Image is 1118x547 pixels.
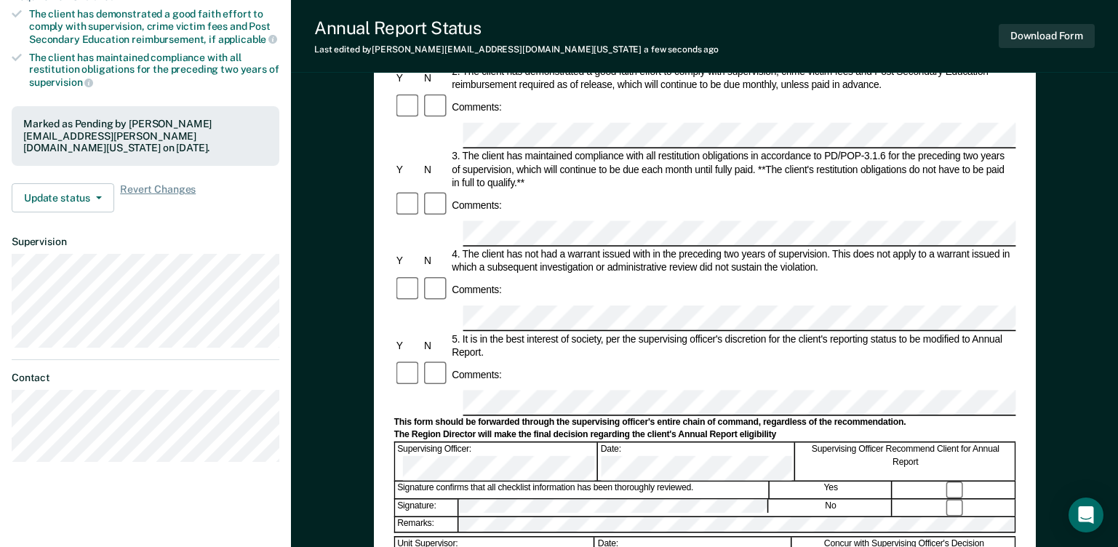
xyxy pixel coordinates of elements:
[23,118,268,154] div: Marked as Pending by [PERSON_NAME][EMAIL_ADDRESS][PERSON_NAME][DOMAIN_NAME][US_STATE] on [DATE].
[450,65,1015,92] div: 2. The client has demonstrated a good faith effort to comply with supervision, crime victim fees ...
[796,443,1015,480] div: Supervising Officer Recommend Client for Annual Report
[218,33,277,45] span: applicable
[395,500,458,516] div: Signature:
[395,482,769,498] div: Signature confirms that all checklist information has been thoroughly reviewed.
[770,482,893,498] div: Yes
[450,199,503,212] div: Comments:
[450,332,1015,359] div: 5. It is in the best interest of society, per the supervising officer's discretion for the client...
[314,44,719,55] div: Last edited by [PERSON_NAME][EMAIL_ADDRESS][DOMAIN_NAME][US_STATE]
[598,443,794,480] div: Date:
[394,255,421,268] div: Y
[394,417,1015,428] div: This form should be forwarded through the supervising officer's entire chain of command, regardle...
[12,183,114,212] button: Update status
[422,72,450,85] div: N
[644,44,719,55] span: a few seconds ago
[422,339,450,352] div: N
[394,339,421,352] div: Y
[29,52,279,89] div: The client has maintained compliance with all restitution obligations for the preceding two years of
[999,24,1095,48] button: Download Form
[450,150,1015,190] div: 3. The client has maintained compliance with all restitution obligations in accordance to PD/POP-...
[394,163,421,176] div: Y
[29,8,279,45] div: The client has demonstrated a good faith effort to comply with supervision, crime victim fees and...
[450,283,503,296] div: Comments:
[770,500,892,516] div: No
[450,368,503,381] div: Comments:
[12,372,279,384] dt: Contact
[395,518,459,532] div: Remarks:
[1069,498,1103,532] div: Open Intercom Messenger
[422,163,450,176] div: N
[395,443,597,480] div: Supervising Officer:
[12,236,279,248] dt: Supervision
[394,429,1015,441] div: The Region Director will make the final decision regarding the client's Annual Report eligibility
[120,183,196,212] span: Revert Changes
[450,101,503,114] div: Comments:
[422,255,450,268] div: N
[314,17,719,39] div: Annual Report Status
[29,76,93,88] span: supervision
[394,72,421,85] div: Y
[450,248,1015,275] div: 4. The client has not had a warrant issued with in the preceding two years of supervision. This d...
